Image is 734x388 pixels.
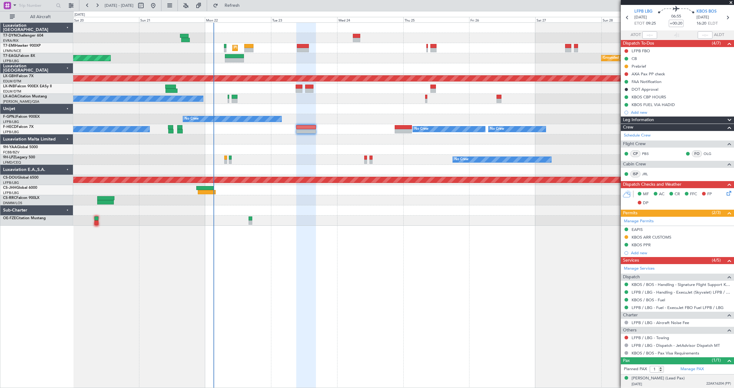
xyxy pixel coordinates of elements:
[3,160,21,165] a: LFMD/CEQ
[3,115,40,119] a: F-GPNJFalcon 900EX
[3,49,21,53] a: LFMN/NCE
[632,297,665,303] a: KBOS / BOS - Fuel
[337,17,403,22] div: Wed 24
[624,133,651,139] a: Schedule Crew
[708,21,718,27] span: ELDT
[623,40,654,47] span: Dispatch To-Dos
[3,38,18,43] a: EVRA/RIX
[623,274,640,281] span: Dispatch
[3,156,15,159] span: 9H-LPZ
[714,32,724,38] span: ALDT
[535,17,601,22] div: Sat 27
[632,382,642,386] span: [DATE]
[624,218,654,224] a: Manage Permits
[3,201,22,205] a: DNMM/LOS
[634,21,644,27] span: ETOT
[3,79,21,84] a: EDLW/DTM
[632,79,661,84] div: FAA Notification
[642,151,656,156] a: PBS
[469,17,535,22] div: Fri 26
[623,124,633,131] span: Crew
[623,257,639,264] span: Services
[3,74,17,78] span: LX-GBH
[632,242,651,247] div: KBOS PPR
[3,150,19,155] a: FCBB/BZV
[3,44,15,48] span: T7-EMI
[632,235,671,240] div: KBOS ARR CUSTOMS
[707,191,712,197] span: FP
[3,216,16,220] span: OE-FZE
[680,366,704,372] a: Manage PAX
[3,125,34,129] a: F-HECDFalcon 7X
[632,87,658,92] div: DOT Approval
[16,15,65,19] span: All Aircraft
[3,85,15,88] span: LX-INB
[185,114,199,124] div: No Crew
[3,125,17,129] span: F-HECD
[696,14,709,21] span: [DATE]
[3,176,38,180] a: CS-DOUGlobal 6500
[690,191,697,197] span: FFC
[623,357,630,364] span: Pax
[623,141,646,148] span: Flight Crew
[3,44,41,48] a: T7-EMIHawker 900XP
[3,89,21,94] a: EDLW/DTM
[696,9,716,15] span: KBOS BOS
[632,71,665,77] div: AXA Pax PP check
[3,216,46,220] a: OE-FZECitation Mustang
[632,64,646,69] div: Prebrief
[219,3,245,8] span: Refresh
[632,305,724,310] a: LFPB / LBG - Fuel - ExecuJet FBO Fuel LFPB / LBG
[7,12,67,22] button: All Aircraft
[632,335,669,340] a: LFPB / LBG - Towing
[105,3,134,8] span: [DATE] - [DATE]
[632,350,699,356] a: KBOS / BOS - Pax Visa Requirements
[631,32,641,38] span: ATOT
[704,151,717,156] a: OLG
[3,34,17,38] span: T7-DYN
[634,9,652,15] span: LFPB LBG
[712,357,721,363] span: (1/1)
[632,343,720,348] a: LFPB / LBG - Dispatch - JetAdvisor Dispatch MT
[205,17,271,22] div: Mon 22
[632,320,689,325] a: LFPB / LBG - Aircraft Noise Fee
[706,381,731,386] span: 22AK16204 (PP)
[454,155,469,164] div: No Crew
[3,196,16,200] span: CS-RRC
[646,21,656,27] span: 09:25
[642,31,657,39] input: --:--
[642,171,656,177] a: JRL
[234,43,293,53] div: Planned Maint [GEOGRAPHIC_DATA]
[630,150,640,157] div: CP
[3,145,17,149] span: 9H-YAA
[139,17,205,22] div: Sun 21
[3,85,52,88] a: LX-INBFalcon 900EX EASy II
[3,186,37,190] a: CS-JHHGlobal 6000
[603,53,683,63] div: Grounded [GEOGRAPHIC_DATA] (Al Maktoum Intl)
[632,282,731,287] a: KBOS / BOS - Handling - Signature Flight Support KBOS / BOS
[3,186,16,190] span: CS-JHH
[19,1,54,10] input: Trip Number
[3,156,35,159] a: 9H-LPZLegacy 500
[414,125,429,134] div: No Crew
[632,375,685,382] div: [PERSON_NAME] (Lead Pax)
[73,17,139,22] div: Sat 20
[631,110,731,115] div: Add new
[3,145,38,149] a: 9H-YAAGlobal 5000
[712,40,721,46] span: (4/7)
[3,191,19,195] a: LFPB/LBG
[3,130,19,134] a: LFPB/LBG
[643,191,649,197] span: MF
[3,99,39,104] a: [PERSON_NAME]/QSA
[3,95,47,98] a: LX-AOACitation Mustang
[623,312,638,319] span: Charter
[3,59,19,63] a: LFPB/LBG
[675,191,680,197] span: CR
[74,12,85,18] div: [DATE]
[490,125,504,134] div: No Crew
[632,290,731,295] a: LFPB / LBG - Handling - ExecuJet (Skyvalet) LFPB / LBG
[3,54,18,58] span: T7-EAGL
[632,48,650,53] div: LFPB FBO
[659,191,664,197] span: AC
[643,200,648,206] span: DP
